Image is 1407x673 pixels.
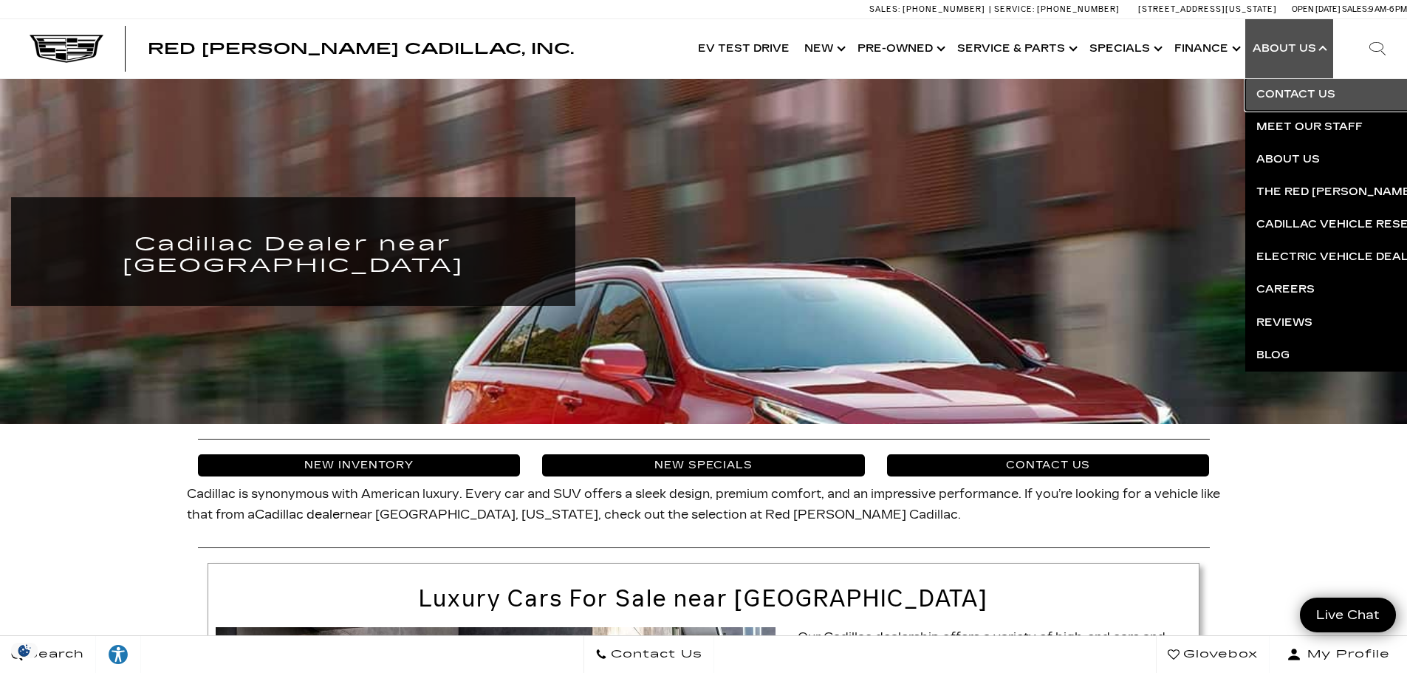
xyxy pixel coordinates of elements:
a: Service: [PHONE_NUMBER] [989,5,1123,13]
div: Search [1348,19,1407,78]
p: Cadillac is synonymous with American luxury. Every car and SUV offers a sleek design, premium com... [187,454,1221,525]
span: Sales: [869,4,900,14]
section: Click to Open Cookie Consent Modal [7,643,41,658]
a: Live Chat [1300,598,1396,632]
a: New Specials [542,454,865,476]
a: Finance [1167,19,1245,78]
a: Contact Us [583,636,714,673]
a: Sales: [PHONE_NUMBER] [869,5,989,13]
span: [PHONE_NUMBER] [1037,4,1120,14]
a: [STREET_ADDRESS][US_STATE] [1138,4,1277,14]
img: Opt-Out Icon [7,643,41,658]
a: Glovebox [1156,636,1270,673]
h1: Cadillac Dealer near [GEOGRAPHIC_DATA] [33,234,553,276]
a: New Inventory [198,454,521,476]
span: Search [23,644,84,665]
span: Contact Us [607,644,702,665]
span: 9 AM-6 PM [1369,4,1407,14]
a: EV Test Drive [691,19,797,78]
span: My Profile [1301,644,1390,665]
a: New [797,19,850,78]
span: Glovebox [1180,644,1258,665]
a: Pre-Owned [850,19,950,78]
a: Specials [1082,19,1167,78]
button: Open user profile menu [1270,636,1407,673]
img: Cadillac Dark Logo with Cadillac White Text [30,35,103,63]
h2: Luxury Cars For Sale near [GEOGRAPHIC_DATA] [216,586,1191,612]
a: Red [PERSON_NAME] Cadillac, Inc. [148,41,574,56]
a: Explore your accessibility options [96,636,141,673]
a: Cadillac dealer [255,508,345,522]
span: Red [PERSON_NAME] Cadillac, Inc. [148,40,574,58]
span: Sales: [1342,4,1369,14]
span: Live Chat [1309,607,1387,624]
span: Open [DATE] [1292,4,1341,14]
a: About Us [1245,19,1333,78]
span: [PHONE_NUMBER] [903,4,985,14]
div: Explore your accessibility options [96,643,140,666]
a: Service & Parts [950,19,1082,78]
span: Service: [994,4,1035,14]
a: Contact Us [887,454,1210,476]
